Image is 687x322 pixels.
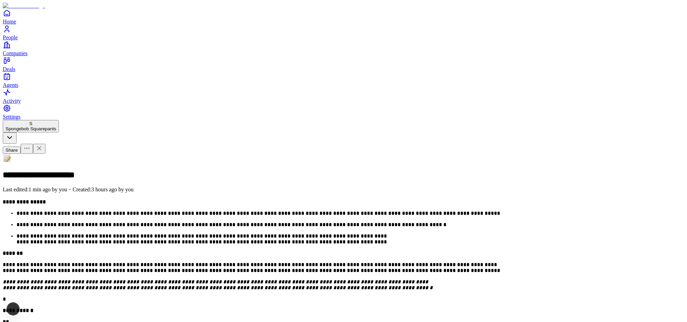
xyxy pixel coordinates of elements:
a: Settings [3,104,684,120]
a: Deals [3,57,684,72]
span: Companies [3,50,28,56]
button: Share [3,147,21,154]
span: People [3,34,18,40]
a: Activity [3,88,684,104]
img: Item Brain Logo [3,3,45,9]
a: Companies [3,41,684,56]
span: Home [3,19,16,24]
span: Deals [3,66,15,72]
span: Activity [3,98,21,104]
button: SSpongebob Squarepants [3,120,59,132]
span: Agents [3,82,18,88]
a: Agents [3,72,684,88]
span: Spongebob Squarepants [6,126,56,131]
div: S [6,121,56,126]
span: Settings [3,114,21,120]
div: Select emoji [3,154,684,163]
img: memo [3,154,11,162]
a: People [3,25,684,40]
p: Last edited: 1 min ago by you ・Created: 3 hours ago by you [3,186,684,193]
a: Home [3,9,684,24]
